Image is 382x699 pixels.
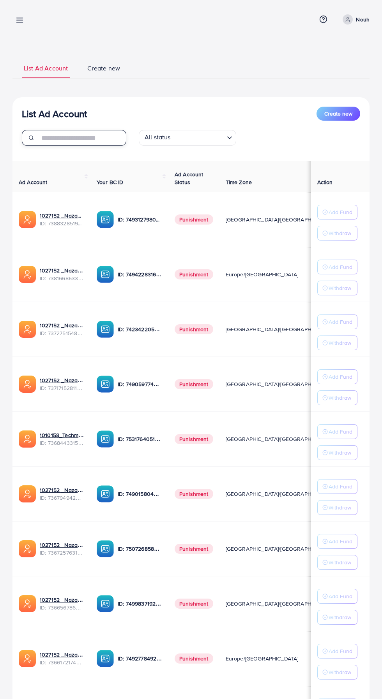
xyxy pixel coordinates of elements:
[329,338,351,348] p: Withdraw
[97,595,114,612] img: ic-ba-acc.ded83a64.svg
[175,379,213,389] span: Punishment
[226,178,252,186] span: Time Zone
[317,445,357,460] button: Withdraw
[173,132,224,144] input: Search for option
[226,655,299,662] span: Europe/[GEOGRAPHIC_DATA]
[19,650,36,667] img: ic-ads-acc.e4c84228.svg
[317,335,357,350] button: Withdraw
[19,595,36,612] img: ic-ads-acc.e4c84228.svg
[118,599,162,608] p: ID: 7499837192777400321
[40,604,84,611] span: ID: 7366567860828749825
[317,390,357,405] button: Withdraw
[317,314,357,329] button: Add Fund
[118,434,162,444] p: ID: 7531764051207716871
[329,283,351,293] p: Withdraw
[97,430,114,448] img: ic-ba-acc.ded83a64.svg
[329,228,351,238] p: Withdraw
[40,329,84,337] span: ID: 7372751548805726224
[40,596,84,612] div: <span class='underline'>1027152 _Nazaagency_0051</span></br>7366567860828749825
[97,485,114,502] img: ic-ba-acc.ded83a64.svg
[40,439,84,447] span: ID: 7368443315504726017
[317,589,357,604] button: Add Fund
[40,321,84,337] div: <span class='underline'>1027152 _Nazaagency_007</span></br>7372751548805726224
[226,380,334,388] span: [GEOGRAPHIC_DATA]/[GEOGRAPHIC_DATA]
[118,215,162,224] p: ID: 7493127980932333584
[19,266,36,283] img: ic-ads-acc.e4c84228.svg
[22,108,87,119] h3: List Ad Account
[317,226,357,241] button: Withdraw
[40,494,84,502] span: ID: 7367949428067450896
[317,281,357,295] button: Withdraw
[317,555,357,570] button: Withdraw
[40,220,84,227] span: ID: 7388328519014645761
[19,211,36,228] img: ic-ads-acc.e4c84228.svg
[226,216,334,223] span: [GEOGRAPHIC_DATA]/[GEOGRAPHIC_DATA]
[329,372,352,381] p: Add Fund
[40,212,84,220] a: 1027152 _Nazaagency_019
[329,448,351,457] p: Withdraw
[317,178,333,186] span: Action
[40,486,84,502] div: <span class='underline'>1027152 _Nazaagency_003</span></br>7367949428067450896
[40,267,84,283] div: <span class='underline'>1027152 _Nazaagency_023</span></br>7381668633665093648
[317,644,357,659] button: Add Fund
[40,651,84,667] div: <span class='underline'>1027152 _Nazaagency_018</span></br>7366172174454882305
[118,270,162,279] p: ID: 7494228316518858759
[40,486,84,494] a: 1027152 _Nazaagency_003
[175,489,213,499] span: Punishment
[40,376,84,384] a: 1027152 _Nazaagency_04
[226,435,334,443] span: [GEOGRAPHIC_DATA]/[GEOGRAPHIC_DATA]
[40,541,84,557] div: <span class='underline'>1027152 _Nazaagency_016</span></br>7367257631523782657
[329,503,351,512] p: Withdraw
[40,549,84,557] span: ID: 7367257631523782657
[175,269,213,279] span: Punishment
[97,266,114,283] img: ic-ba-acc.ded83a64.svg
[40,596,84,604] a: 1027152 _Nazaagency_0051
[97,540,114,557] img: ic-ba-acc.ded83a64.svg
[329,427,352,436] p: Add Fund
[329,592,352,601] p: Add Fund
[175,324,213,334] span: Punishment
[40,321,84,329] a: 1027152 _Nazaagency_007
[175,170,203,186] span: Ad Account Status
[317,260,357,274] button: Add Fund
[19,540,36,557] img: ic-ads-acc.e4c84228.svg
[175,434,213,444] span: Punishment
[324,110,352,118] span: Create new
[329,646,352,656] p: Add Fund
[19,485,36,502] img: ic-ads-acc.e4c84228.svg
[118,489,162,499] p: ID: 7490158040596217873
[317,424,357,439] button: Add Fund
[175,599,213,609] span: Punishment
[329,207,352,217] p: Add Fund
[139,130,236,146] div: Search for option
[118,379,162,389] p: ID: 7490597749134508040
[97,178,124,186] span: Your BC ID
[317,665,357,680] button: Withdraw
[340,14,370,25] a: Nouh
[226,545,334,553] span: [GEOGRAPHIC_DATA]/[GEOGRAPHIC_DATA]
[317,205,357,220] button: Add Fund
[87,64,120,73] span: Create new
[175,214,213,225] span: Punishment
[97,211,114,228] img: ic-ba-acc.ded83a64.svg
[329,667,351,677] p: Withdraw
[226,490,334,498] span: [GEOGRAPHIC_DATA]/[GEOGRAPHIC_DATA]
[19,376,36,393] img: ic-ads-acc.e4c84228.svg
[40,431,84,439] a: 1010158_Techmanistan pk acc_1715599413927
[226,600,334,608] span: [GEOGRAPHIC_DATA]/[GEOGRAPHIC_DATA]
[40,376,84,392] div: <span class='underline'>1027152 _Nazaagency_04</span></br>7371715281112170513
[317,479,357,494] button: Add Fund
[97,376,114,393] img: ic-ba-acc.ded83a64.svg
[118,654,162,663] p: ID: 7492778492849930241
[317,107,360,121] button: Create new
[19,430,36,448] img: ic-ads-acc.e4c84228.svg
[97,321,114,338] img: ic-ba-acc.ded83a64.svg
[175,544,213,554] span: Punishment
[40,384,84,392] span: ID: 7371715281112170513
[329,317,352,327] p: Add Fund
[97,650,114,667] img: ic-ba-acc.ded83a64.svg
[40,274,84,282] span: ID: 7381668633665093648
[329,613,351,622] p: Withdraw
[24,64,68,73] span: List Ad Account
[329,537,352,546] p: Add Fund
